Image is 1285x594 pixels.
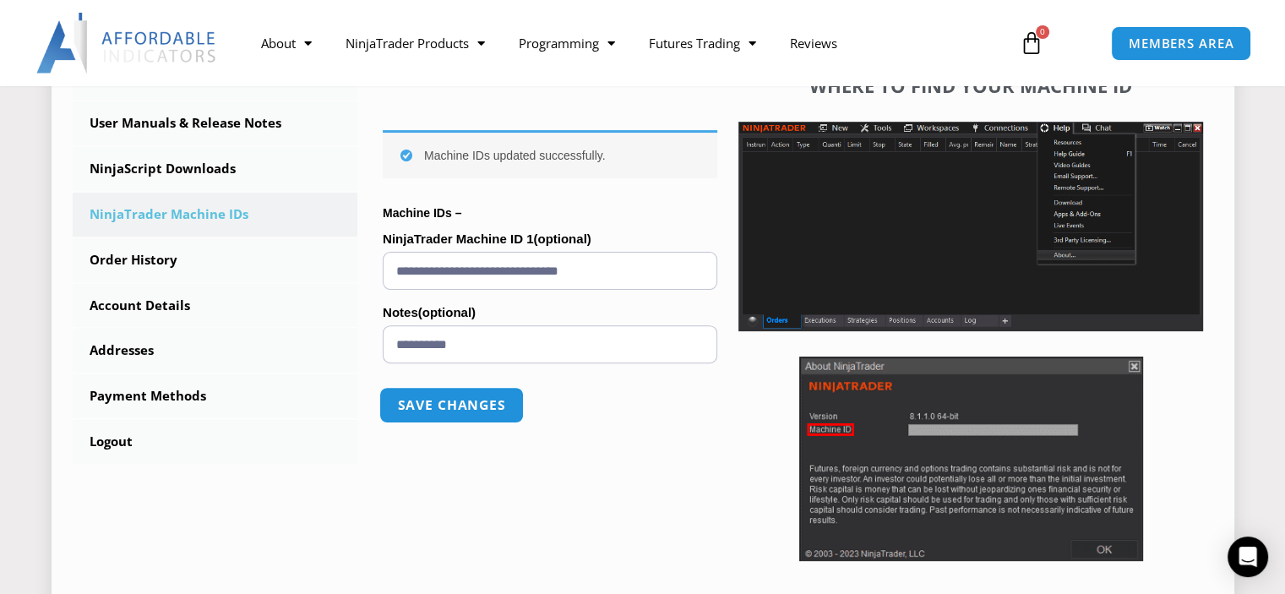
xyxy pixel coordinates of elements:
[379,387,524,423] button: Save changes
[1228,537,1268,577] div: Open Intercom Messenger
[418,305,476,319] span: (optional)
[533,232,591,246] span: (optional)
[502,24,632,63] a: Programming
[994,19,1069,68] a: 0
[799,357,1143,561] img: Screenshot 2025-01-17 114931 | Affordable Indicators – NinjaTrader
[383,66,717,88] h4: Machine ID Licensing
[383,300,717,325] label: Notes
[73,420,358,464] a: Logout
[1036,25,1049,39] span: 0
[244,24,329,63] a: About
[1129,37,1234,50] span: MEMBERS AREA
[383,130,717,178] div: Machine IDs updated successfully.
[73,329,358,373] a: Addresses
[773,24,854,63] a: Reviews
[244,24,1003,63] nav: Menu
[73,147,358,191] a: NinjaScript Downloads
[73,101,358,145] a: User Manuals & Release Notes
[383,226,717,252] label: NinjaTrader Machine ID 1
[738,74,1203,96] h4: Where to find your Machine ID
[383,206,461,220] strong: Machine IDs –
[73,374,358,418] a: Payment Methods
[73,56,358,464] nav: Account pages
[1111,26,1252,61] a: MEMBERS AREA
[738,122,1203,331] img: Screenshot 2025-01-17 1155544 | Affordable Indicators – NinjaTrader
[329,24,502,63] a: NinjaTrader Products
[73,238,358,282] a: Order History
[73,284,358,328] a: Account Details
[632,24,773,63] a: Futures Trading
[73,193,358,237] a: NinjaTrader Machine IDs
[36,13,218,74] img: LogoAI | Affordable Indicators – NinjaTrader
